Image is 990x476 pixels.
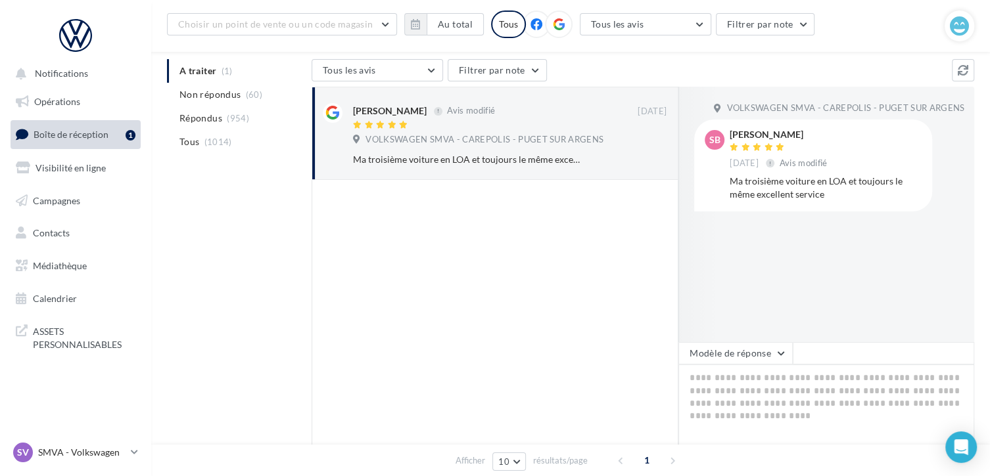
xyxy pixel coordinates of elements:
[427,13,484,35] button: Au total
[447,106,495,116] span: Avis modifié
[780,158,828,168] span: Avis modifié
[365,134,603,146] span: VOLKSWAGEN SMVA - CAREPOLIS - PUGET SUR ARGENS
[8,187,143,215] a: Campagnes
[33,194,80,206] span: Campagnes
[17,446,29,459] span: SV
[591,18,644,30] span: Tous les avis
[456,454,485,467] span: Afficher
[38,446,126,459] p: SMVA - Volkswagen
[179,112,222,125] span: Répondus
[312,59,443,81] button: Tous les avis
[33,227,70,238] span: Contacts
[178,18,373,30] span: Choisir un point de vente ou un code magasin
[33,260,87,271] span: Médiathèque
[580,13,711,35] button: Tous les avis
[678,342,793,364] button: Modèle de réponse
[709,133,720,146] span: SB
[8,252,143,280] a: Médiathèque
[945,431,977,463] div: Open Intercom Messenger
[8,120,143,148] a: Boîte de réception1
[323,64,376,76] span: Tous les avis
[353,153,581,166] div: Ma troisième voiture en LOA et toujours le même excellent service
[246,89,262,100] span: (60)
[448,59,547,81] button: Filtrer par note
[716,13,815,35] button: Filtrer par note
[126,130,135,141] div: 1
[404,13,484,35] button: Au total
[353,104,427,118] div: [PERSON_NAME]
[492,452,526,471] button: 10
[8,285,143,313] a: Calendrier
[726,102,964,114] span: VOLKSWAGEN SMVA - CAREPOLIS - PUGET SUR ARGENS
[11,440,141,465] a: SV SMVA - Volkswagen
[533,454,588,467] span: résultats/page
[227,113,249,123] span: (954)
[730,158,759,169] span: [DATE]
[35,162,106,173] span: Visibilité en ligne
[8,154,143,182] a: Visibilité en ligne
[204,137,232,147] span: (1014)
[179,135,199,148] span: Tous
[498,456,509,467] span: 10
[730,130,830,139] div: [PERSON_NAME]
[8,88,143,116] a: Opérations
[491,11,526,38] div: Tous
[8,317,143,356] a: ASSETS PERSONNALISABLES
[179,88,241,101] span: Non répondus
[34,96,80,107] span: Opérations
[730,175,922,201] div: Ma troisième voiture en LOA et toujours le même excellent service
[35,68,88,79] span: Notifications
[33,293,77,304] span: Calendrier
[167,13,397,35] button: Choisir un point de vente ou un code magasin
[636,450,657,471] span: 1
[638,106,667,118] span: [DATE]
[34,129,108,140] span: Boîte de réception
[8,219,143,247] a: Contacts
[33,322,135,351] span: ASSETS PERSONNALISABLES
